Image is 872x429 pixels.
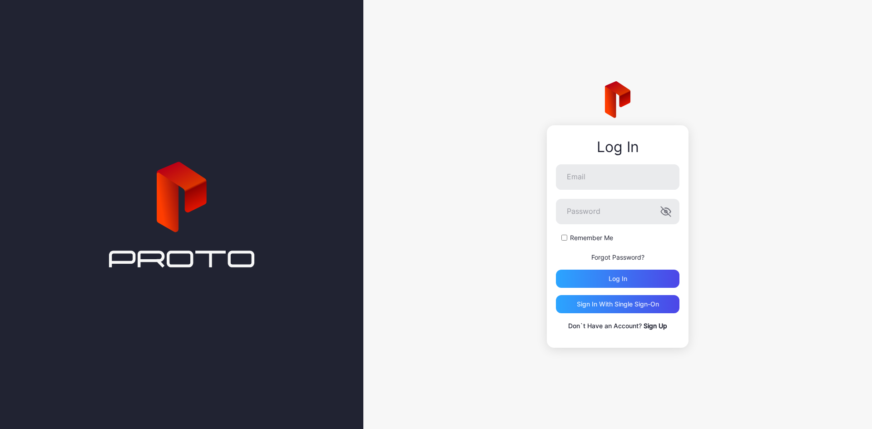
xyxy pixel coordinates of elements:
div: Log In [556,139,679,155]
label: Remember Me [570,233,613,242]
p: Don`t Have an Account? [556,321,679,331]
button: Log in [556,270,679,288]
button: Sign in With Single Sign-On [556,295,679,313]
input: Email [556,164,679,190]
div: Sign in With Single Sign-On [577,301,659,308]
div: Log in [609,275,627,282]
a: Sign Up [644,322,667,330]
a: Forgot Password? [591,253,644,261]
input: Password [556,199,679,224]
button: Password [660,206,671,217]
